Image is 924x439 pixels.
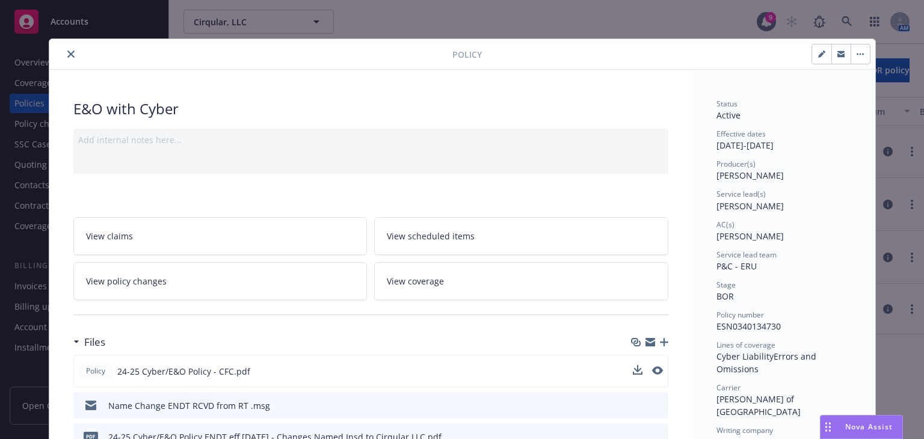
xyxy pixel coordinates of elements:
button: Nova Assist [820,415,903,439]
span: [PERSON_NAME] of [GEOGRAPHIC_DATA] [716,393,801,417]
a: View coverage [374,262,668,300]
span: Lines of coverage [716,340,775,350]
a: View policy changes [73,262,368,300]
span: View policy changes [86,275,167,287]
span: [PERSON_NAME] [716,230,784,242]
span: Nova Assist [845,422,893,432]
span: Service lead(s) [716,189,766,199]
button: download file [633,399,643,412]
span: View coverage [387,275,444,287]
h3: Files [84,334,105,350]
span: Errors and Omissions [716,351,819,375]
span: Active [716,109,741,121]
button: download file [633,365,642,375]
a: View claims [73,217,368,255]
span: Stage [716,280,736,290]
span: View claims [86,230,133,242]
span: Writing company [716,425,773,435]
button: preview file [652,366,663,375]
button: close [64,47,78,61]
div: Name Change ENDT RCVD from RT .msg [108,399,270,412]
span: [PERSON_NAME] [716,200,784,212]
span: Carrier [716,382,741,393]
div: E&O with Cyber [73,99,668,119]
span: [PERSON_NAME] [716,170,784,181]
span: ESN0340134730 [716,321,781,332]
span: Policy number [716,310,764,320]
span: Status [716,99,738,109]
span: P&C - ERU [716,260,757,272]
span: AC(s) [716,219,735,230]
button: preview file [652,365,663,378]
div: Drag to move [821,416,836,438]
span: BOR [716,290,734,302]
a: View scheduled items [374,217,668,255]
span: Service lead team [716,250,777,260]
button: preview file [653,399,664,412]
button: download file [633,365,642,378]
div: [DATE] - [DATE] [716,129,851,152]
span: View scheduled items [387,230,475,242]
div: Add internal notes here... [78,134,664,146]
span: Cyber Liability [716,351,774,362]
span: Effective dates [716,129,766,139]
span: Policy [452,48,482,61]
span: Policy [84,366,108,376]
span: 24-25 Cyber/E&O Policy - CFC.pdf [117,365,250,378]
div: Files [73,334,105,350]
span: Producer(s) [716,159,756,169]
